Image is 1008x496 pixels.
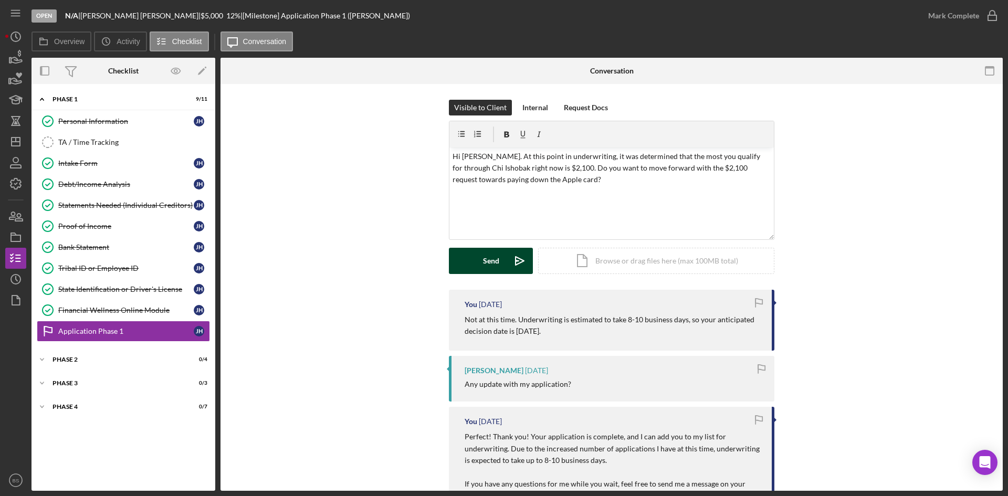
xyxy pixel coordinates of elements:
button: Visible to Client [449,100,512,115]
button: Activity [94,31,146,51]
label: Overview [54,37,85,46]
div: Phase 2 [52,356,181,363]
a: Debt/Income AnalysisJH [37,174,210,195]
div: Application Phase 1 [58,327,194,335]
div: J H [194,179,204,189]
div: Tribal ID or Employee ID [58,264,194,272]
div: 0 / 4 [188,356,207,363]
button: Send [449,248,533,274]
button: Internal [517,100,553,115]
div: TA / Time Tracking [58,138,209,146]
a: TA / Time Tracking [37,132,210,153]
div: Proof of Income [58,222,194,230]
div: Send [483,248,499,274]
div: | [65,12,80,20]
div: 0 / 7 [188,404,207,410]
div: | [Milestone] Application Phase 1 ([PERSON_NAME]) [240,12,410,20]
div: Conversation [590,67,634,75]
div: J H [194,158,204,168]
div: J H [194,263,204,273]
div: J H [194,284,204,294]
div: Any update with my application? [465,380,571,388]
div: Financial Wellness Online Module [58,306,194,314]
div: Checklist [108,67,139,75]
div: Open [31,9,57,23]
label: Conversation [243,37,287,46]
div: Internal [522,100,548,115]
a: Bank StatementJH [37,237,210,258]
div: J H [194,305,204,315]
a: Proof of IncomeJH [37,216,210,237]
div: J H [194,242,204,252]
label: Checklist [172,37,202,46]
button: Overview [31,31,91,51]
div: Visible to Client [454,100,507,115]
time: 2025-08-28 17:04 [479,417,502,426]
span: $5,000 [201,11,223,20]
div: Phase 1 [52,96,181,102]
a: Financial Wellness Online ModuleJH [37,300,210,321]
time: 2025-09-04 17:45 [479,300,502,309]
div: Mark Complete [928,5,979,26]
div: Phase 3 [52,380,181,386]
div: [PERSON_NAME] [PERSON_NAME] | [80,12,201,20]
div: J H [194,200,204,210]
div: State Identification or Driver's License [58,285,194,293]
div: J H [194,326,204,336]
div: J H [194,221,204,231]
p: Hi [PERSON_NAME]. At this point in underwriting, it was determined that the most you qualify for ... [453,151,771,186]
button: Request Docs [559,100,613,115]
div: 9 / 11 [188,96,207,102]
p: Not at this time. Underwriting is estimated to take 8-10 business days, so your anticipated decis... [465,314,761,337]
div: Debt/Income Analysis [58,180,194,188]
div: 0 / 3 [188,380,207,386]
div: J H [194,116,204,126]
div: [PERSON_NAME] [465,366,523,375]
a: Tribal ID or Employee IDJH [37,258,210,279]
a: Personal InformationJH [37,111,210,132]
div: Phase 4 [52,404,181,410]
button: Checklist [150,31,209,51]
div: Statements Needed (Individual Creditors) [58,201,194,209]
a: State Identification or Driver's LicenseJH [37,279,210,300]
div: Request Docs [564,100,608,115]
label: Activity [117,37,140,46]
div: Open Intercom Messenger [972,450,997,475]
b: N/A [65,11,78,20]
a: Application Phase 1JH [37,321,210,342]
div: Personal Information [58,117,194,125]
a: Statements Needed (Individual Creditors)JH [37,195,210,216]
button: BS [5,470,26,491]
p: Perfect! Thank you! Your application is complete, and I can add you to my list for underwriting. ... [465,431,761,466]
time: 2025-09-04 17:31 [525,366,548,375]
button: Conversation [220,31,293,51]
div: Intake Form [58,159,194,167]
div: Bank Statement [58,243,194,251]
div: You [465,300,477,309]
a: Intake FormJH [37,153,210,174]
div: 12 % [226,12,240,20]
text: BS [13,478,19,483]
div: You [465,417,477,426]
button: Mark Complete [918,5,1003,26]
